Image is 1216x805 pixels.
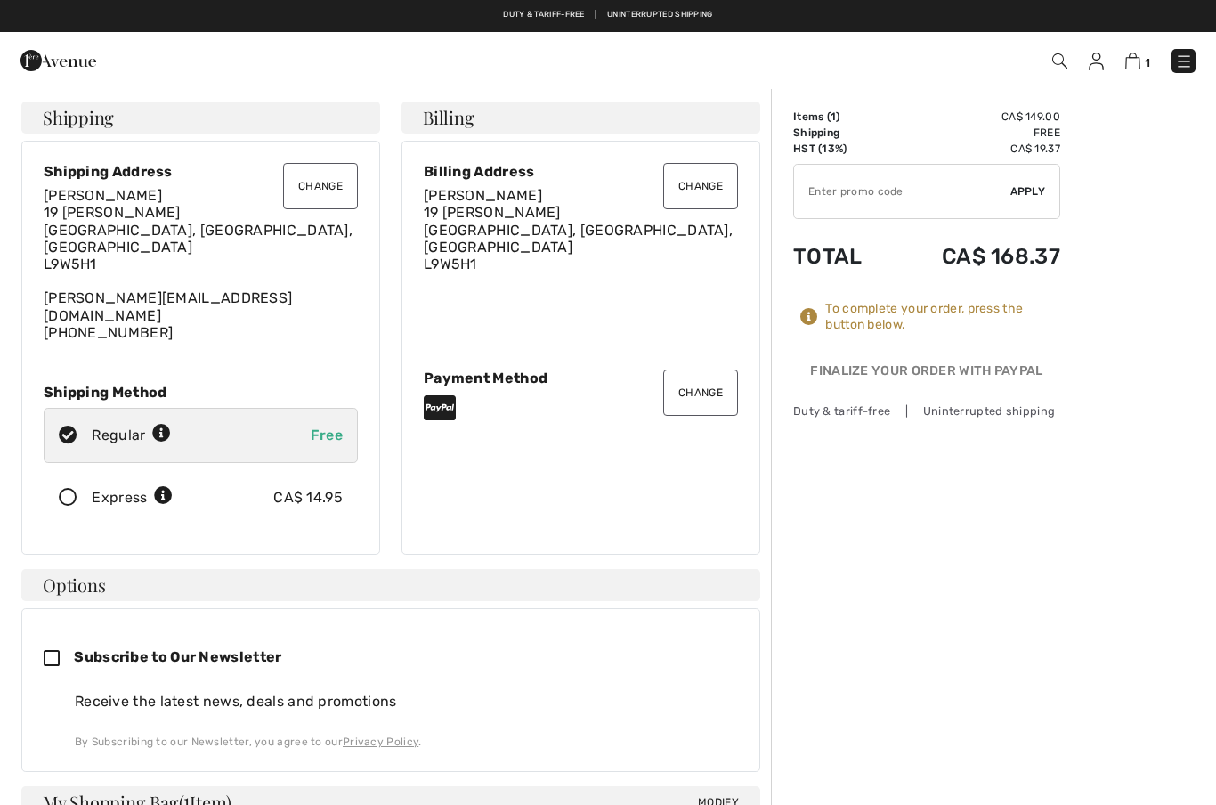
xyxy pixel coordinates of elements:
[891,226,1060,287] td: CA$ 168.37
[1145,56,1150,69] span: 1
[424,187,542,204] span: [PERSON_NAME]
[793,402,1060,419] div: Duty & tariff-free | Uninterrupted shipping
[44,187,358,341] div: [PERSON_NAME][EMAIL_ADDRESS][DOMAIN_NAME] [PHONE_NUMBER]
[44,384,358,401] div: Shipping Method
[891,125,1060,141] td: Free
[793,362,1060,388] div: Finalize Your Order with PayPal
[793,141,891,157] td: HST (13%)
[424,370,738,386] div: Payment Method
[75,691,738,712] div: Receive the latest news, deals and promotions
[44,204,353,272] span: 19 [PERSON_NAME] [GEOGRAPHIC_DATA], [GEOGRAPHIC_DATA], [GEOGRAPHIC_DATA] L9W5H1
[663,370,738,416] button: Change
[1089,53,1104,70] img: My Info
[424,163,738,180] div: Billing Address
[793,125,891,141] td: Shipping
[43,109,114,126] span: Shipping
[793,226,891,287] td: Total
[311,427,343,443] span: Free
[794,165,1010,218] input: Promo code
[1052,53,1067,69] img: Search
[92,487,173,508] div: Express
[20,51,96,68] a: 1ère Avenue
[1175,53,1193,70] img: Menu
[1125,50,1150,71] a: 1
[343,736,418,748] a: Privacy Policy
[273,487,343,508] div: CA$ 14.95
[44,163,358,180] div: Shipping Address
[92,425,171,446] div: Regular
[831,110,836,123] span: 1
[74,648,281,665] span: Subscribe to Our Newsletter
[1010,183,1046,199] span: Apply
[663,163,738,209] button: Change
[793,109,891,125] td: Items ( )
[1125,53,1140,69] img: Shopping Bag
[20,43,96,78] img: 1ère Avenue
[283,163,358,209] button: Change
[44,187,162,204] span: [PERSON_NAME]
[891,141,1060,157] td: CA$ 19.37
[423,109,474,126] span: Billing
[424,204,733,272] span: 19 [PERSON_NAME] [GEOGRAPHIC_DATA], [GEOGRAPHIC_DATA], [GEOGRAPHIC_DATA] L9W5H1
[75,734,738,750] div: By Subscribing to our Newsletter, you agree to our .
[891,109,1060,125] td: CA$ 149.00
[21,569,760,601] h4: Options
[825,301,1060,333] div: To complete your order, press the button below.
